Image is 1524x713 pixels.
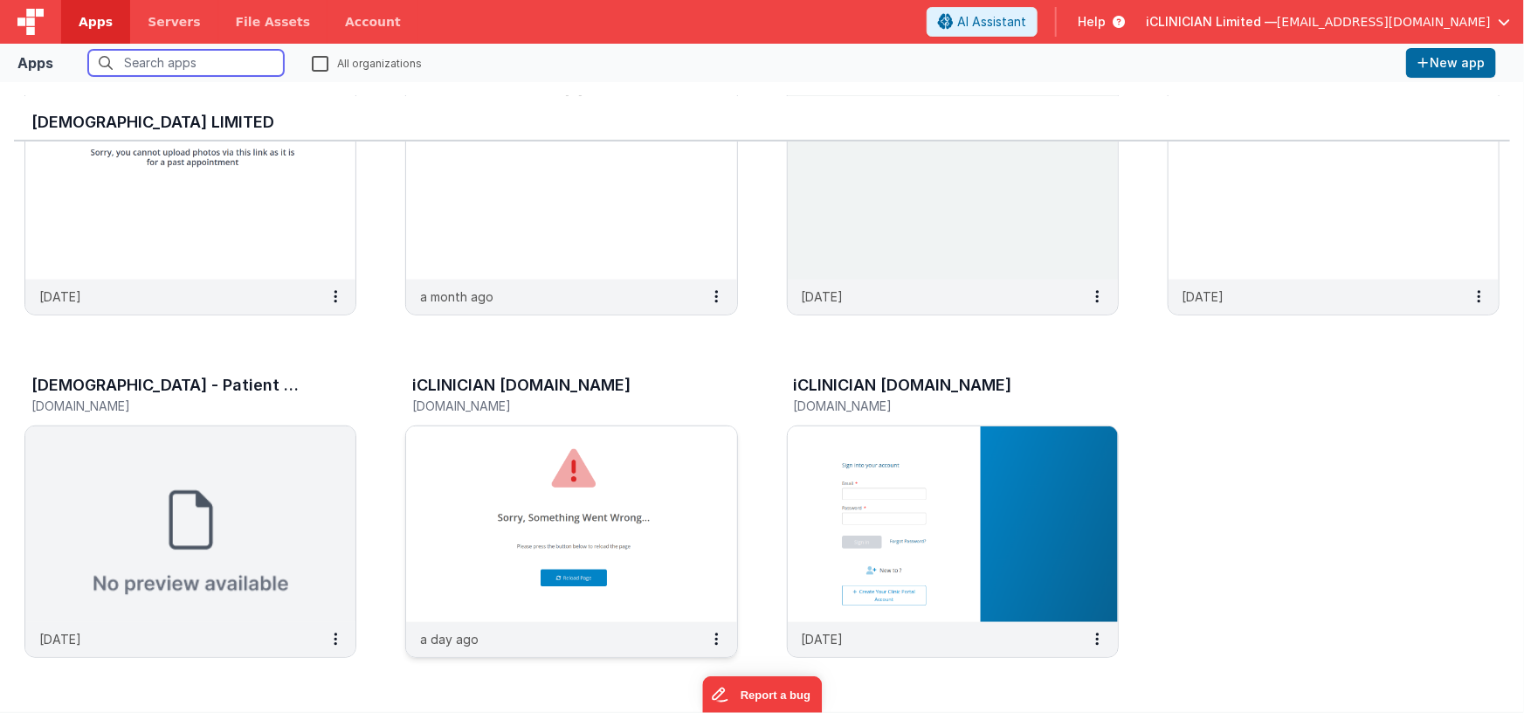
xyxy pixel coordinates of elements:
p: a day ago [420,630,479,648]
iframe: Marker.io feedback button [702,676,822,713]
h3: [DEMOGRAPHIC_DATA] Limited [31,114,1493,131]
div: Apps [17,52,53,73]
h5: [DOMAIN_NAME] [31,399,313,412]
label: All organizations [312,54,422,71]
span: [EMAIL_ADDRESS][DOMAIN_NAME] [1277,13,1491,31]
p: [DATE] [1183,287,1224,306]
span: AI Assistant [957,13,1026,31]
span: Apps [79,13,113,31]
h3: iCLINICIAN [DOMAIN_NAME] [794,377,1012,394]
p: [DATE] [39,630,81,648]
button: iCLINICIAN Limited — [EMAIL_ADDRESS][DOMAIN_NAME] [1146,13,1510,31]
h5: [DOMAIN_NAME] [794,399,1075,412]
span: Help [1078,13,1106,31]
h3: [DEMOGRAPHIC_DATA] - Patient Portal [31,377,307,394]
p: [DATE] [802,287,844,306]
span: iCLINICIAN Limited — [1146,13,1277,31]
p: [DATE] [39,287,81,306]
input: Search apps [88,50,284,76]
span: Servers [148,13,200,31]
button: AI Assistant [927,7,1038,37]
span: File Assets [236,13,311,31]
button: New app [1406,48,1496,78]
p: a month ago [420,287,493,306]
h5: [DOMAIN_NAME] [412,399,693,412]
h3: iCLINICIAN [DOMAIN_NAME] [412,377,631,394]
p: [DATE] [802,630,844,648]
